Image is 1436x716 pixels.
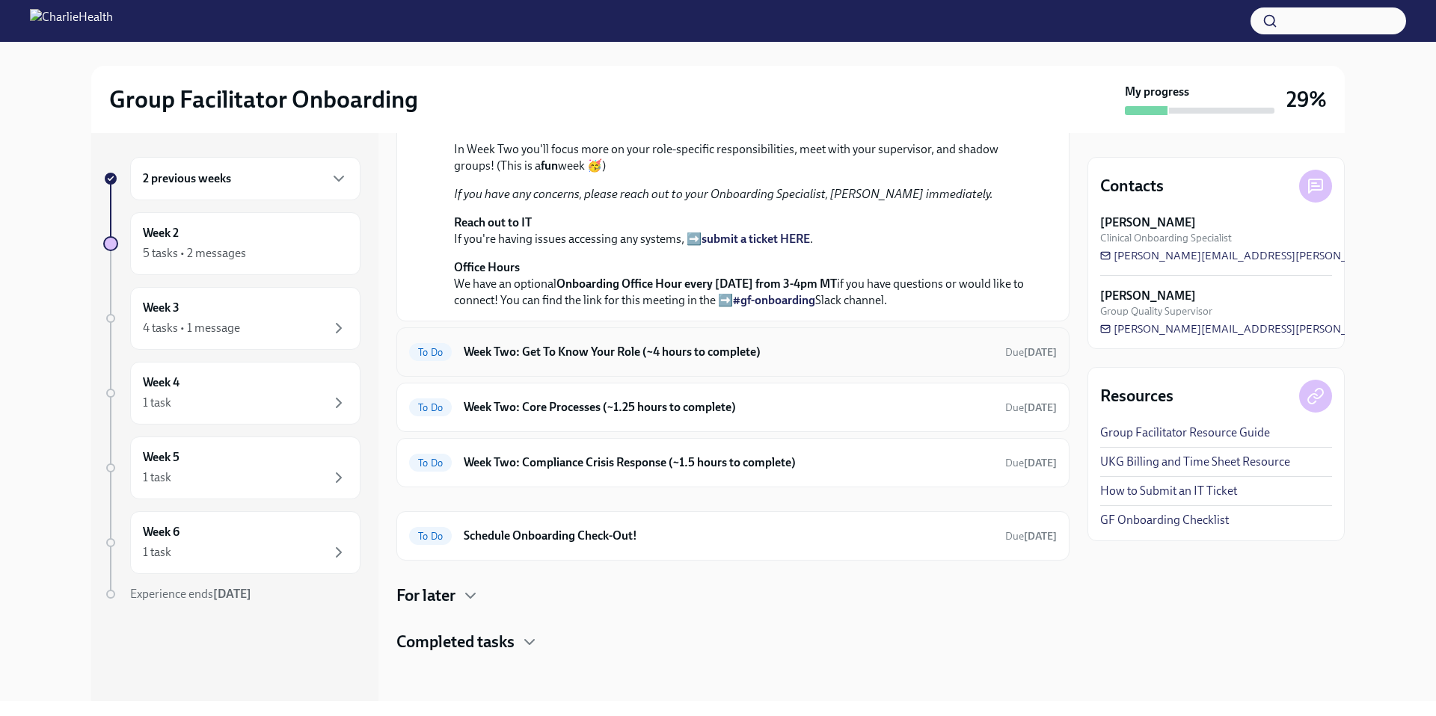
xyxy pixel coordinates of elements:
[1005,456,1057,470] span: September 22nd, 2025 09:00
[409,402,452,413] span: To Do
[1005,401,1057,414] span: Due
[143,395,171,411] div: 1 task
[409,347,452,358] span: To Do
[1024,457,1057,469] strong: [DATE]
[396,584,455,607] h4: For later
[464,344,993,360] h6: Week Two: Get To Know Your Role (~4 hours to complete)
[409,524,1057,548] a: To DoSchedule Onboarding Check-Out!Due[DATE]
[1005,401,1057,415] span: September 22nd, 2025 09:00
[143,449,179,466] h6: Week 5
[1005,346,1057,359] span: Due
[454,259,1033,309] p: We have an optional if you have questions or would like to connect! You can find the link for thi...
[464,399,993,416] h6: Week Two: Core Processes (~1.25 hours to complete)
[1024,346,1057,359] strong: [DATE]
[143,300,179,316] h6: Week 3
[1005,345,1057,359] span: September 22nd, 2025 09:00
[464,528,993,544] h6: Schedule Onboarding Check-Out!
[1100,385,1173,407] h4: Resources
[1100,215,1196,231] strong: [PERSON_NAME]
[143,544,171,561] div: 1 task
[464,454,993,471] h6: Week Two: Compliance Crisis Response (~1.5 hours to complete)
[1005,530,1057,543] span: Due
[143,374,179,391] h6: Week 4
[1100,304,1212,318] span: Group Quality Supervisor
[454,260,520,274] strong: Office Hours
[103,511,360,574] a: Week 61 task
[733,293,815,307] a: #gf-onboarding
[396,631,1070,653] div: Completed tasks
[143,170,231,187] h6: 2 previous weeks
[143,524,179,540] h6: Week 6
[143,245,246,262] div: 5 tasks • 2 messages
[1100,231,1232,245] span: Clinical Onboarding Specialist
[103,436,360,499] a: Week 51 task
[1100,425,1270,441] a: Group Facilitator Resource Guide
[1024,530,1057,543] strong: [DATE]
[1125,84,1189,100] strong: My progress
[396,631,515,653] h4: Completed tasks
[1024,401,1057,414] strong: [DATE]
[454,215,1033,247] p: If you're having issues accessing any systems, ➡️ .
[409,531,452,542] span: To Do
[213,587,251,601] strong: [DATE]
[1100,175,1164,197] h4: Contacts
[143,225,179,241] h6: Week 2
[130,157,360,200] div: 2 previous weeks
[409,451,1057,475] a: To DoWeek Two: Compliance Crisis Response (~1.5 hours to complete)Due[DATE]
[409,457,452,469] span: To Do
[409,340,1057,364] a: To DoWeek Two: Get To Know Your Role (~4 hours to complete)Due[DATE]
[1286,86,1327,113] h3: 29%
[143,469,171,486] div: 1 task
[1005,457,1057,469] span: Due
[1100,512,1229,528] a: GF Onboarding Checklist
[30,9,113,33] img: CharlieHealth
[454,141,1033,174] p: In Week Two you'll focus more on your role-specific responsibilities, meet with your supervisor, ...
[109,84,418,114] h2: Group Facilitator Onboarding
[556,277,837,291] strong: Onboarding Office Hour every [DATE] from 3-4pm MT
[396,584,1070,607] div: For later
[103,287,360,350] a: Week 34 tasks • 1 message
[130,587,251,601] span: Experience ends
[1100,483,1237,499] a: How to Submit an IT Ticket
[702,232,810,246] a: submit a ticket HERE
[103,212,360,275] a: Week 25 tasks • 2 messages
[1005,529,1057,543] span: September 22nd, 2025 10:36
[541,158,558,173] strong: fun
[1100,454,1290,470] a: UKG Billing and Time Sheet Resource
[454,215,532,229] strong: Reach out to IT
[454,187,993,201] em: If you have any concerns, please reach out to your Onboarding Specialist, [PERSON_NAME] immediately.
[409,395,1057,419] a: To DoWeek Two: Core Processes (~1.25 hours to complete)Due[DATE]
[1100,288,1196,304] strong: [PERSON_NAME]
[143,320,240,336] div: 4 tasks • 1 message
[103,362,360,425] a: Week 41 task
